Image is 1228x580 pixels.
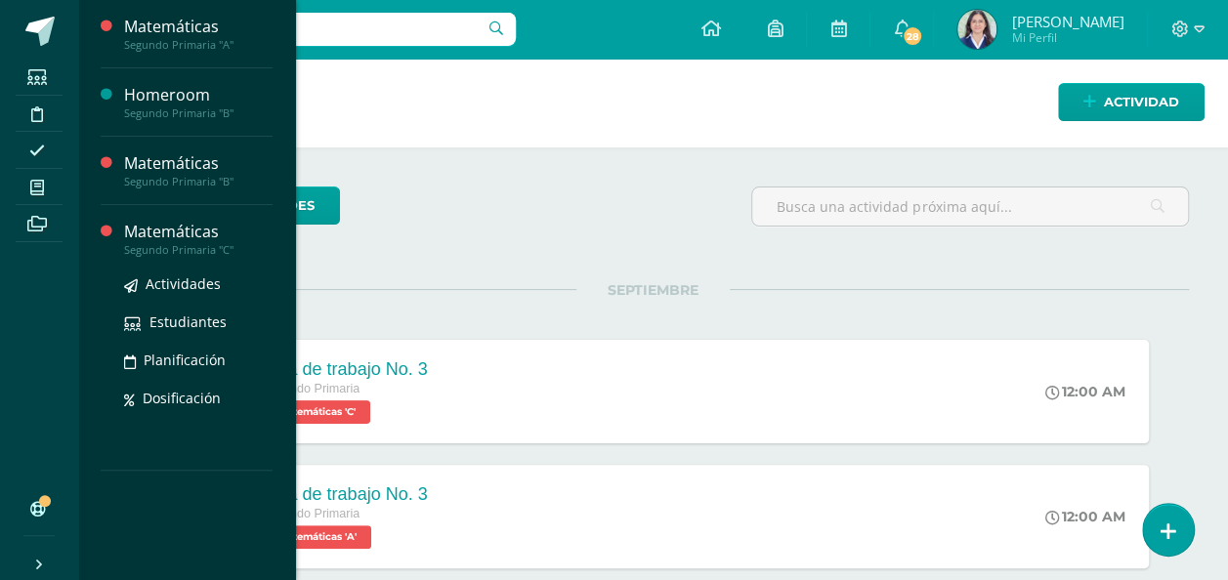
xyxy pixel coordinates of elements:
[261,525,371,549] span: Matemáticas 'A'
[124,106,273,120] div: Segundo Primaria "B"
[1058,83,1205,121] a: Actividad
[102,59,1205,147] h1: Actividades
[124,84,273,120] a: HomeroomSegundo Primaria "B"
[261,359,427,380] div: Hoja de trabajo No. 3
[124,16,273,52] a: MatemáticasSegundo Primaria "A"
[124,152,273,188] a: MatemáticasSegundo Primaria "B"
[124,16,273,38] div: Matemáticas
[261,507,360,520] span: Segundo Primaria
[124,221,273,257] a: MatemáticasSegundo Primaria "C"
[957,10,996,49] img: dc35d0452ec0e00f80141029f8f81c2a.png
[124,84,273,106] div: Homeroom
[124,311,273,333] a: Estudiantes
[149,312,227,331] span: Estudiantes
[1011,29,1123,46] span: Mi Perfil
[1045,383,1125,400] div: 12:00 AM
[146,274,221,293] span: Actividades
[124,175,273,188] div: Segundo Primaria "B"
[1011,12,1123,31] span: [PERSON_NAME]
[124,387,273,409] a: Dosificación
[752,187,1188,226] input: Busca una actividad próxima aquí...
[124,272,273,295] a: Actividades
[124,38,273,52] div: Segundo Primaria "A"
[143,389,221,407] span: Dosificación
[1104,84,1179,120] span: Actividad
[124,349,273,371] a: Planificación
[124,221,273,243] div: Matemáticas
[1045,508,1125,525] div: 12:00 AM
[91,13,516,46] input: Busca un usuario...
[261,484,427,505] div: Hoja de trabajo No. 3
[124,243,273,257] div: Segundo Primaria "C"
[902,25,923,47] span: 28
[576,281,730,299] span: SEPTIEMBRE
[124,152,273,175] div: Matemáticas
[261,400,370,424] span: Matemáticas 'C'
[261,382,360,395] span: Segundo Primaria
[144,351,226,369] span: Planificación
